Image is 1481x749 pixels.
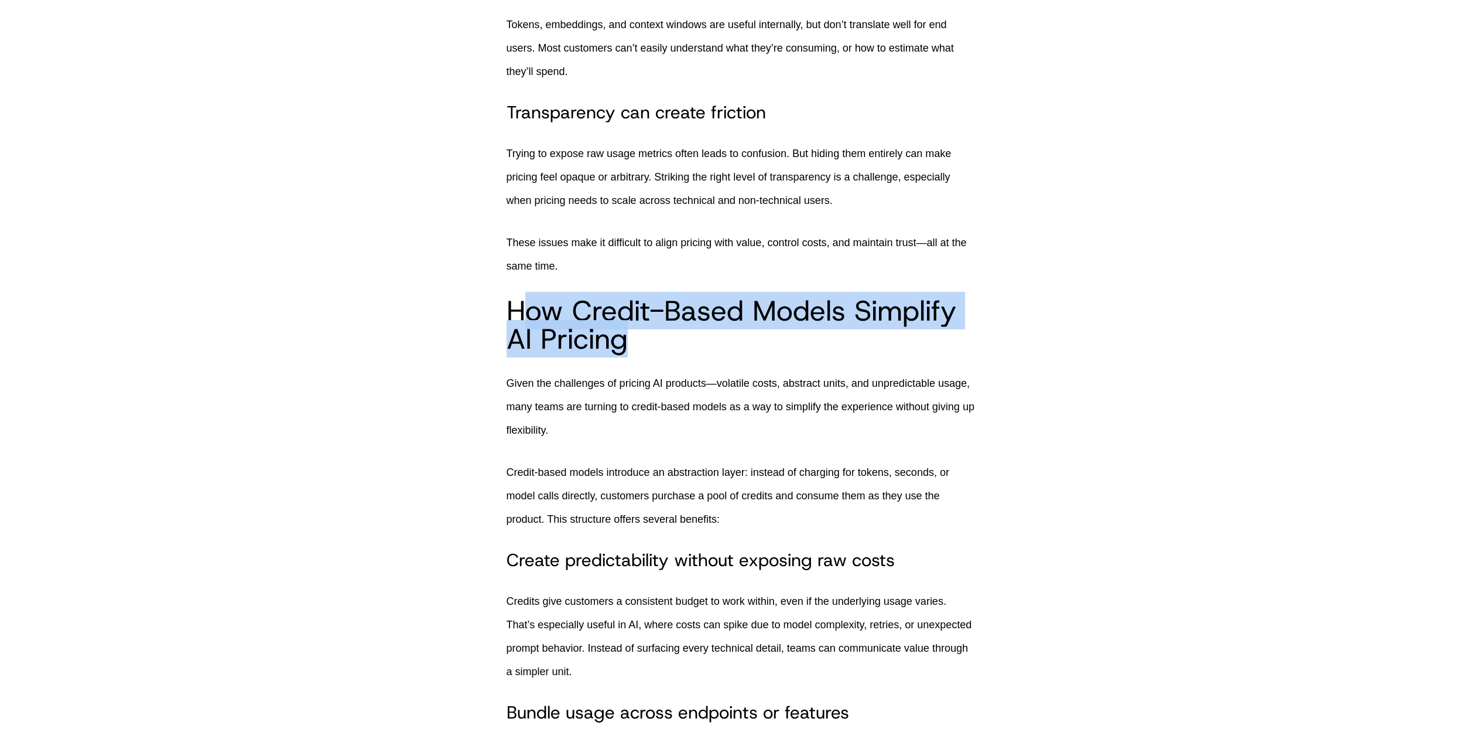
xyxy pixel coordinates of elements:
h3: Create predictability without exposing raw costs [507,550,975,571]
p: Given the challenges of pricing AI products—volatile costs, abstract units, and unpredictable usa... [507,372,975,442]
p: Trying to expose raw usage metrics often leads to confusion. But hiding them entirely can make pr... [507,142,975,212]
h3: Bundle usage across endpoints or features [507,702,975,723]
p: These issues make it difficult to align pricing with value, control costs, and maintain trust—all... [507,231,975,278]
h3: Transparency can create friction [507,102,975,123]
p: Tokens, embeddings, and context windows are useful internally, but don’t translate well for end u... [507,13,975,83]
p: Credits give customers a consistent budget to work within, even if the underlying usage varies. T... [507,590,975,683]
p: Credit-based models introduce an abstraction layer: instead of charging for tokens, seconds, or m... [507,461,975,531]
h2: How Credit-Based Models Simplify AI Pricing [507,297,975,353]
